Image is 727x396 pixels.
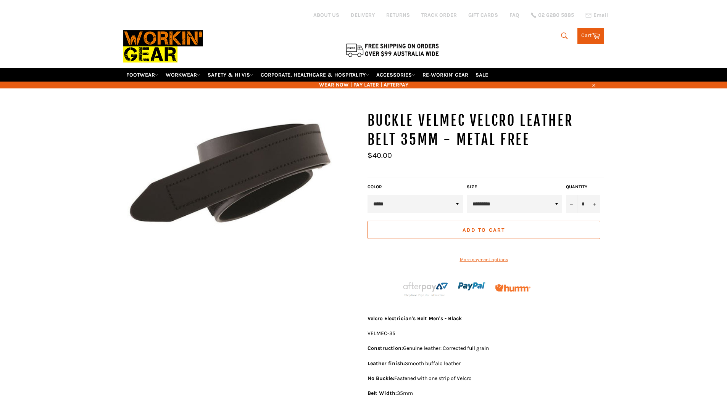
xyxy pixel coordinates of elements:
[368,330,604,337] p: VELMEC-35
[368,151,392,160] span: $40.00
[368,184,463,190] label: Color
[368,375,394,382] strong: No Buckle:
[368,257,600,263] a: More payment options
[585,12,608,18] a: Email
[589,195,600,213] button: Increase item quantity by one
[467,184,562,190] label: Size
[421,11,457,19] a: TRACK ORDER
[345,42,440,58] img: Flat $9.95 shipping Australia wide
[368,360,405,367] strong: Leather finish:
[368,221,600,239] button: Add to Cart
[531,13,574,18] a: 02 6280 5885
[368,111,604,149] h1: BUCKLE Velmec Velcro Leather Belt 35mm - Metal Free
[313,11,339,19] a: ABOUT US
[577,28,604,44] a: Cart
[468,11,498,19] a: GIFT CARDS
[495,284,530,292] img: Humm_core_logo_RGB-01_300x60px_small_195d8312-4386-4de7-b182-0ef9b6303a37.png
[258,68,372,82] a: CORPORATE, HEALTHCARE & HOSPITALITY
[205,68,256,82] a: SAFETY & HI VIS
[368,375,604,382] p: Fastened with one strip of Velcro
[463,227,505,233] span: Add to Cart
[373,68,418,82] a: ACCESSORIES
[368,345,604,352] p: Genuine leather: Corrected full grain
[123,25,203,68] img: Workin Gear leaders in Workwear, Safety Boots, PPE, Uniforms. Australia's No.1 in Workwear
[351,11,375,19] a: DELIVERY
[368,345,403,351] strong: Construction:
[386,11,410,19] a: RETURNS
[566,195,577,213] button: Reduce item quantity by one
[163,68,203,82] a: WORKWEAR
[123,68,161,82] a: FOOTWEAR
[419,68,471,82] a: RE-WORKIN' GEAR
[402,281,449,297] img: Afterpay-Logo-on-dark-bg_large.png
[509,11,519,19] a: FAQ
[566,184,600,190] label: Quantity
[368,315,462,322] strong: Velcro Electrician's Belt Men's - Black
[458,272,486,300] img: paypal.png
[472,68,491,82] a: SALE
[368,360,604,367] p: Smooth buffalo leather
[593,13,608,18] span: Email
[123,111,360,258] img: BUCKLE Velmec Velcro Leather Belt 35mm - Metal Free - Workin Gear
[123,81,604,88] span: WEAR NOW | PAY LATER | AFTERPAY
[538,13,574,18] span: 02 6280 5885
